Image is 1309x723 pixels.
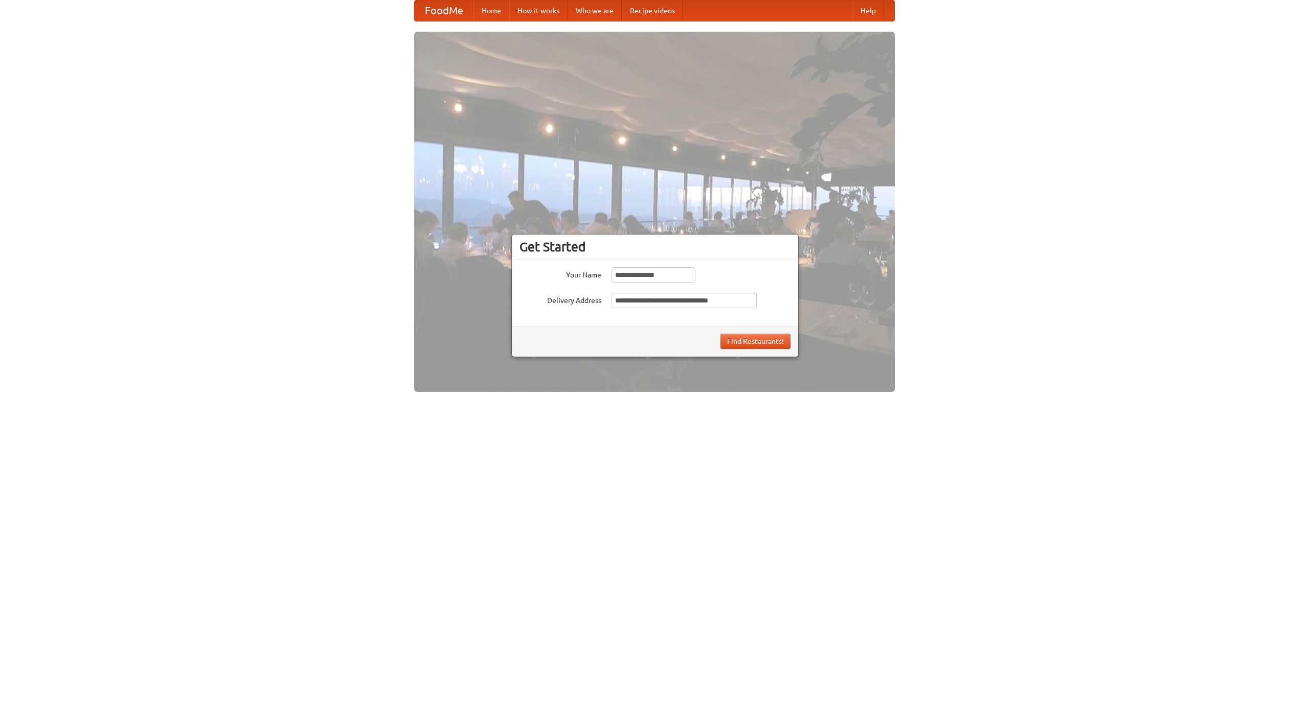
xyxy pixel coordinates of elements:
button: Find Restaurants! [720,334,791,349]
label: Delivery Address [520,293,601,306]
label: Your Name [520,267,601,280]
a: Recipe videos [622,1,683,21]
a: How it works [509,1,568,21]
a: Home [473,1,509,21]
h3: Get Started [520,239,791,254]
a: Help [852,1,884,21]
a: FoodMe [415,1,473,21]
a: Who we are [568,1,622,21]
